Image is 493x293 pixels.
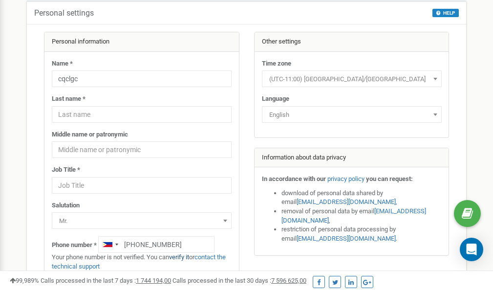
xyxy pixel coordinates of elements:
[41,277,171,284] span: Calls processed in the last 7 days :
[136,277,171,284] u: 1 744 194,00
[98,236,214,253] input: +1-800-555-55-55
[52,141,232,158] input: Middle name or patronymic
[52,94,86,104] label: Last name *
[460,238,483,261] div: Open Intercom Messenger
[327,175,364,182] a: privacy policy
[52,253,232,271] p: Your phone number is not verified. You can or
[172,277,306,284] span: Calls processed in the last 30 days :
[99,237,121,252] div: Telephone country code
[262,59,291,68] label: Time zone
[44,32,239,52] div: Personal information
[255,148,449,168] div: Information about data privacy
[366,175,413,182] strong: you can request:
[52,59,73,68] label: Name *
[271,277,306,284] u: 7 596 625,00
[281,207,426,224] a: [EMAIL_ADDRESS][DOMAIN_NAME]
[52,106,232,123] input: Last name
[262,175,326,182] strong: In accordance with our
[265,108,438,122] span: English
[52,165,80,175] label: Job Title *
[52,70,232,87] input: Name
[34,9,94,18] h5: Personal settings
[281,225,442,243] li: restriction of personal data processing by email .
[297,198,396,205] a: [EMAIL_ADDRESS][DOMAIN_NAME]
[262,94,289,104] label: Language
[52,253,226,270] a: contact the technical support
[281,189,442,207] li: download of personal data shared by email ,
[55,214,228,228] span: Mr.
[10,277,39,284] span: 99,989%
[432,9,459,17] button: HELP
[169,253,189,261] a: verify it
[281,207,442,225] li: removal of personal data by email ,
[52,201,80,210] label: Salutation
[255,32,449,52] div: Other settings
[262,70,442,87] span: (UTC-11:00) Pacific/Midway
[265,72,438,86] span: (UTC-11:00) Pacific/Midway
[52,212,232,229] span: Mr.
[52,177,232,194] input: Job Title
[52,241,97,250] label: Phone number *
[262,106,442,123] span: English
[297,235,396,242] a: [EMAIL_ADDRESS][DOMAIN_NAME]
[52,130,128,139] label: Middle name or patronymic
